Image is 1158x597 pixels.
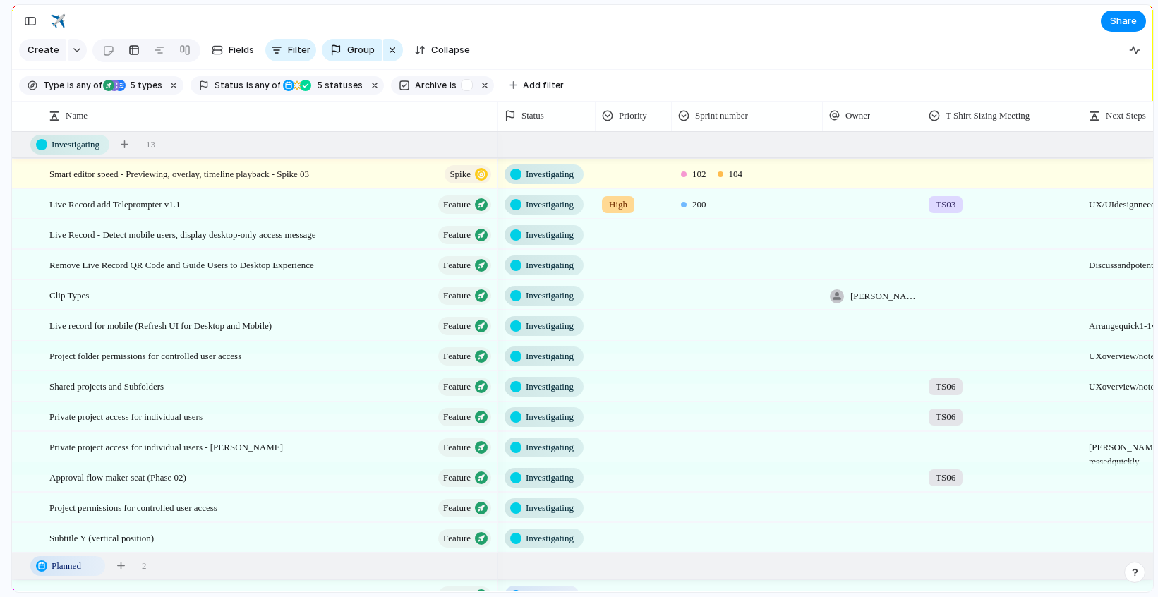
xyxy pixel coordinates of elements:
[438,499,491,517] button: Feature
[936,471,955,485] span: TS06
[443,498,471,518] span: Feature
[126,80,138,90] span: 5
[526,289,574,303] span: Investigating
[526,319,574,333] span: Investigating
[443,377,471,397] span: Feature
[946,109,1030,123] span: T Shirt Sizing Meeting
[431,43,470,57] span: Collapse
[52,559,81,573] span: Planned
[447,78,459,93] button: is
[695,109,748,123] span: Sprint number
[49,529,154,545] span: Subtitle Y (vertical position)
[443,529,471,548] span: Feature
[1101,11,1146,32] button: Share
[49,469,186,485] span: Approval flow maker seat (Phase 02)
[443,286,471,306] span: Feature
[438,226,491,244] button: Feature
[526,471,574,485] span: Investigating
[347,43,375,57] span: Group
[526,228,574,242] span: Investigating
[445,165,491,183] button: Spike
[74,79,102,92] span: any of
[229,43,254,57] span: Fields
[49,195,181,212] span: Live Record add Teleprompter v1.1
[438,317,491,335] button: Feature
[443,438,471,457] span: Feature
[313,80,325,90] span: 5
[729,167,743,181] span: 104
[206,39,260,61] button: Fields
[1106,109,1146,123] span: Next Steps
[526,410,574,424] span: Investigating
[850,289,916,303] span: [PERSON_NAME]
[526,198,574,212] span: Investigating
[66,109,88,123] span: Name
[438,287,491,305] button: Feature
[609,198,627,212] span: High
[49,165,309,181] span: Smart editor speed - Previewing, overlay, timeline playback - Spike 03
[50,11,66,30] div: ✈️
[49,408,203,424] span: Private project access for individual users
[443,255,471,275] span: Feature
[64,78,104,93] button: isany of
[246,79,253,92] span: is
[438,438,491,457] button: Feature
[215,79,243,92] span: Status
[126,79,162,92] span: types
[443,225,471,245] span: Feature
[619,109,647,123] span: Priority
[322,39,382,61] button: Group
[438,256,491,275] button: Feature
[438,529,491,548] button: Feature
[438,195,491,214] button: Feature
[526,501,574,515] span: Investigating
[49,256,314,272] span: Remove Live Record QR Code and Guide Users to Desktop Experience
[443,195,471,215] span: Feature
[243,78,284,93] button: isany of
[692,198,706,212] span: 200
[438,378,491,396] button: Feature
[443,407,471,427] span: Feature
[67,79,74,92] span: is
[526,167,574,181] span: Investigating
[443,468,471,488] span: Feature
[450,79,457,92] span: is
[526,380,574,394] span: Investigating
[282,78,366,93] button: 5 statuses
[845,109,870,123] span: Owner
[438,347,491,366] button: Feature
[49,317,272,333] span: Live record for mobile (Refresh UI for Desktop and Mobile)
[438,469,491,487] button: Feature
[438,408,491,426] button: Feature
[526,349,574,363] span: Investigating
[265,39,316,61] button: Filter
[49,438,283,454] span: Private project access for individual users - [PERSON_NAME]
[443,316,471,336] span: Feature
[142,559,147,573] span: 2
[49,499,217,515] span: Project permissions for controlled user access
[47,10,69,32] button: ✈️
[521,109,544,123] span: Status
[526,440,574,454] span: Investigating
[501,76,572,95] button: Add filter
[103,78,165,93] button: 5 types
[443,346,471,366] span: Feature
[49,378,164,394] span: Shared projects and Subfolders
[526,531,574,545] span: Investigating
[43,79,64,92] span: Type
[49,347,241,363] span: Project folder permissions for controlled user access
[936,410,955,424] span: TS06
[49,226,316,242] span: Live Record - Detect mobile users, display desktop-only access message
[409,39,476,61] button: Collapse
[28,43,59,57] span: Create
[936,380,955,394] span: TS06
[692,167,706,181] span: 102
[1110,14,1137,28] span: Share
[19,39,66,61] button: Create
[415,79,447,92] span: Archive
[288,43,310,57] span: Filter
[526,258,574,272] span: Investigating
[146,138,155,152] span: 13
[52,138,99,152] span: Investigating
[253,79,281,92] span: any of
